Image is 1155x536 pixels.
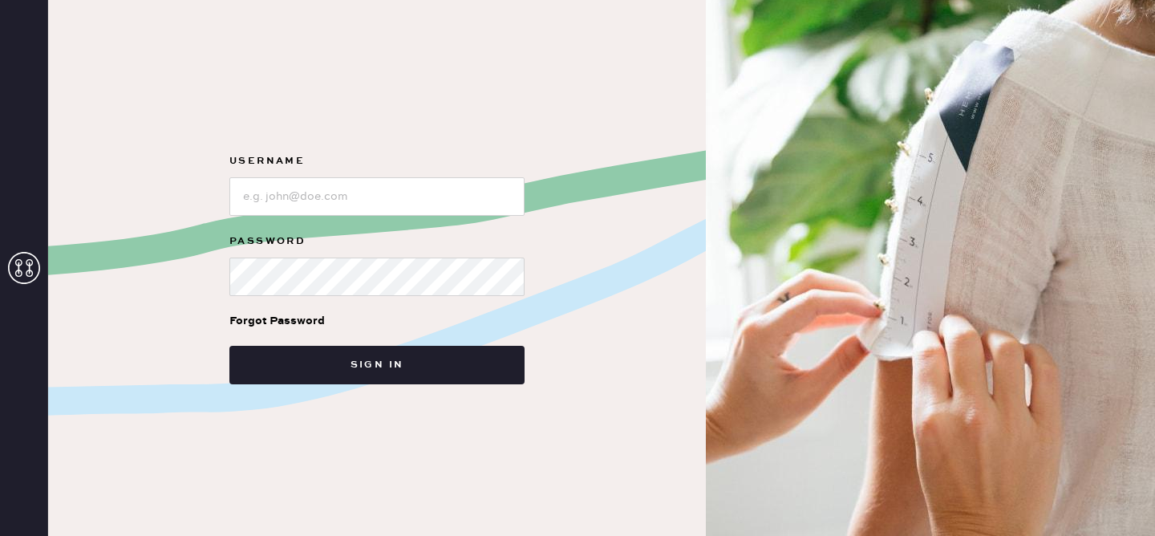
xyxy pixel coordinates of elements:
[229,346,525,384] button: Sign in
[229,232,525,251] label: Password
[229,152,525,171] label: Username
[229,312,325,330] div: Forgot Password
[229,177,525,216] input: e.g. john@doe.com
[229,296,325,346] a: Forgot Password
